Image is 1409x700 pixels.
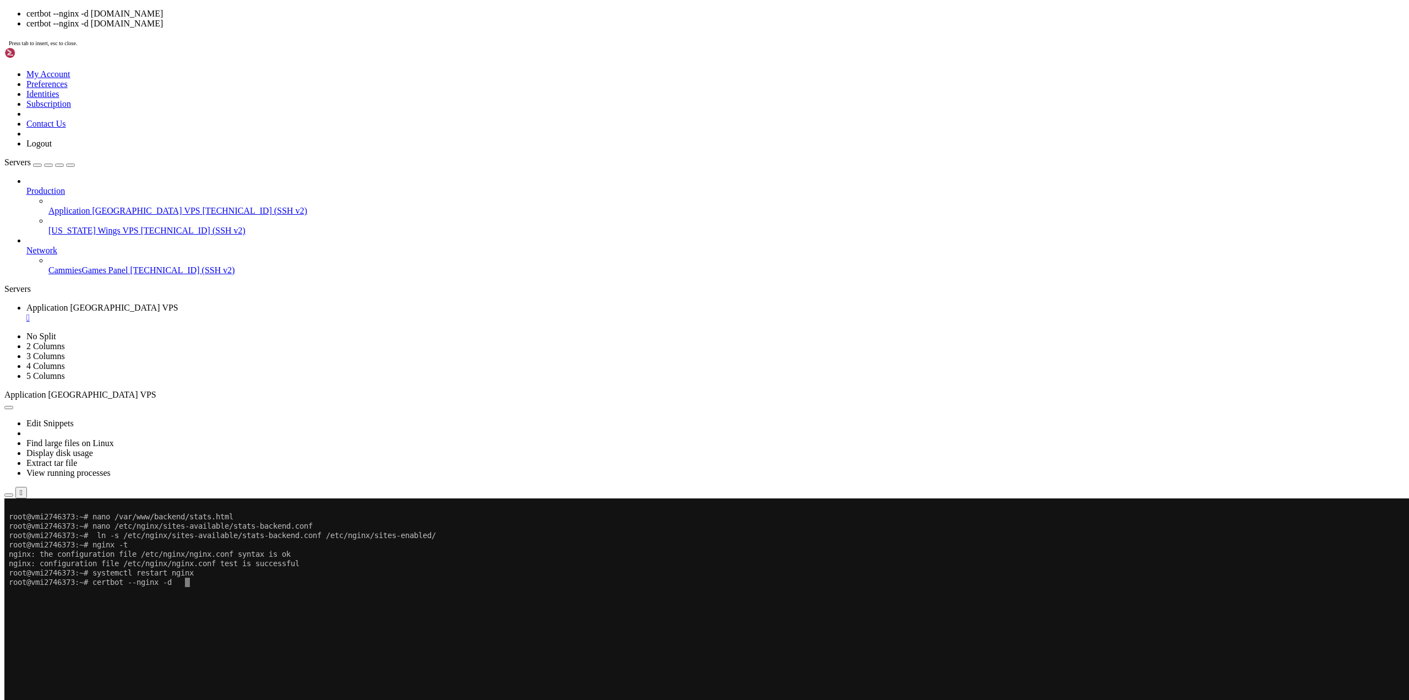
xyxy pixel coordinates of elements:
[26,361,65,371] a: 4 Columns
[26,419,74,428] a: Edit Snippets
[48,265,128,275] span: CammiesGames Panel
[4,284,1405,294] div: Servers
[48,226,1405,236] a: [US_STATE] Wings VPS [TECHNICAL_ID] (SSH v2)
[4,390,156,399] span: Application [GEOGRAPHIC_DATA] VPS
[4,79,1266,89] x-row: root@vmi2746373:~# certbot --nginx -d
[4,42,1266,51] x-row: root@vmi2746373:~# nginx -t
[26,341,65,351] a: 2 Columns
[26,303,178,312] span: Application [GEOGRAPHIC_DATA] VPS
[130,265,234,275] span: [TECHNICAL_ID] (SSH v2)
[4,51,1266,61] x-row: nginx: the configuration file /etc/nginx/nginx.conf syntax is ok
[4,47,68,58] img: Shellngn
[26,119,66,128] a: Contact Us
[15,487,27,498] button: 
[26,458,77,468] a: Extract tar file
[26,448,93,458] a: Display disk usage
[26,236,1405,275] li: Network
[26,99,71,108] a: Subscription
[20,489,23,497] div: 
[181,79,185,89] div: (38, 8)
[48,216,1405,236] li: [US_STATE] Wings VPS [TECHNICAL_ID] (SSH v2)
[4,70,1266,79] x-row: root@vmi2746373:~# systemctl restart nginx
[48,206,200,215] span: Application [GEOGRAPHIC_DATA] VPS
[48,265,1405,275] a: CammiesGames Panel [TECHNICAL_ID] (SSH v2)
[26,371,65,381] a: 5 Columns
[26,69,70,79] a: My Account
[26,468,111,477] a: View running processes
[4,158,75,167] a: Servers
[4,14,1266,23] x-row: root@vmi2746373:~# nano /var/www/backend/stats.html
[26,89,59,99] a: Identities
[26,438,114,448] a: Find large files on Linux
[48,256,1405,275] li: CammiesGames Panel [TECHNICAL_ID] (SSH v2)
[48,206,1405,216] a: Application [GEOGRAPHIC_DATA] VPS [TECHNICAL_ID] (SSH v2)
[26,176,1405,236] li: Production
[4,61,1266,70] x-row: nginx: configuration file /etc/nginx/nginx.conf test is successful
[26,139,52,148] a: Logout
[203,206,307,215] span: [TECHNICAL_ID] (SSH v2)
[141,226,245,235] span: [TECHNICAL_ID] (SSH v2)
[4,23,1266,32] x-row: root@vmi2746373:~# nano /etc/nginx/sites-available/stats-backend.conf
[26,351,65,361] a: 3 Columns
[26,246,1405,256] a: Network
[26,313,1405,323] a: 
[48,196,1405,216] li: Application [GEOGRAPHIC_DATA] VPS [TECHNICAL_ID] (SSH v2)
[48,226,139,235] span: [US_STATE] Wings VPS
[4,158,31,167] span: Servers
[4,32,1266,42] x-row: root@vmi2746373:~# ln -s /etc/nginx/sites-available/stats-backend.conf /etc/nginx/sites-enabled/
[26,19,1405,29] li: certbot --nginx -d [DOMAIN_NAME]
[26,246,57,255] span: Network
[26,79,68,89] a: Preferences
[26,9,1405,19] li: certbot --nginx -d [DOMAIN_NAME]
[26,186,65,196] span: Production
[9,40,77,46] span: Press tab to insert, esc to close.
[26,303,1405,323] a: Application Germany VPS
[26,186,1405,196] a: Production
[26,332,56,341] a: No Split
